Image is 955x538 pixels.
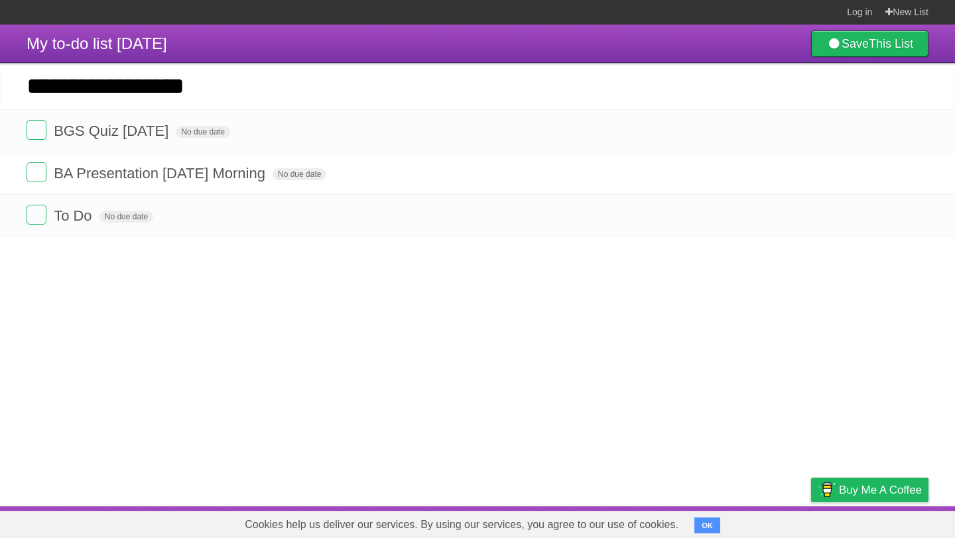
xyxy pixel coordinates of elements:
[811,478,928,502] a: Buy me a coffee
[635,510,663,535] a: About
[176,126,229,138] span: No due date
[54,165,269,182] span: BA Presentation [DATE] Morning
[99,211,153,223] span: No due date
[27,34,167,52] span: My to-do list [DATE]
[869,37,913,50] b: This List
[845,510,928,535] a: Suggest a feature
[794,510,828,535] a: Privacy
[27,120,46,140] label: Done
[27,205,46,225] label: Done
[54,207,95,224] span: To Do
[273,168,326,180] span: No due date
[818,478,836,501] img: Buy me a coffee
[678,510,732,535] a: Developers
[811,30,928,57] a: SaveThis List
[839,478,922,502] span: Buy me a coffee
[27,162,46,182] label: Done
[694,517,720,533] button: OK
[54,123,172,139] span: BGS Quiz [DATE]
[749,510,778,535] a: Terms
[231,511,692,538] span: Cookies help us deliver our services. By using our services, you agree to our use of cookies.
